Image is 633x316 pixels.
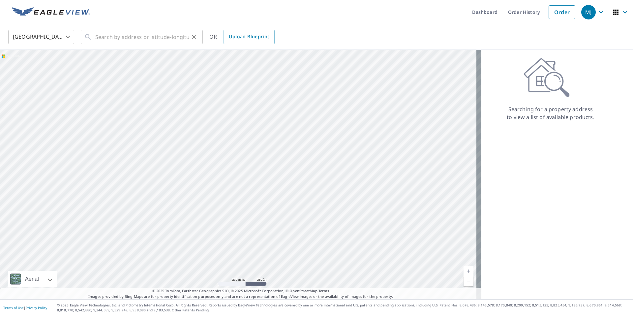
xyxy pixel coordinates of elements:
a: Terms [318,288,329,293]
img: EV Logo [12,7,90,17]
span: © 2025 TomTom, Earthstar Geographics SIO, © 2025 Microsoft Corporation, © [152,288,329,294]
a: Current Level 5, Zoom Out [464,276,473,286]
div: [GEOGRAPHIC_DATA] [8,28,74,46]
div: OR [209,30,275,44]
input: Search by address or latitude-longitude [95,28,189,46]
div: Aerial [23,271,41,287]
a: OpenStreetMap [289,288,317,293]
p: © 2025 Eagle View Technologies, Inc. and Pictometry International Corp. All Rights Reserved. Repo... [57,303,630,313]
div: MJ [581,5,596,19]
a: Order [549,5,575,19]
a: Privacy Policy [26,305,47,310]
a: Current Level 5, Zoom In [464,266,473,276]
a: Upload Blueprint [224,30,274,44]
a: Terms of Use [3,305,24,310]
span: Upload Blueprint [229,33,269,41]
p: Searching for a property address to view a list of available products. [506,105,595,121]
div: Aerial [8,271,57,287]
button: Clear [189,32,198,42]
p: | [3,306,47,310]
